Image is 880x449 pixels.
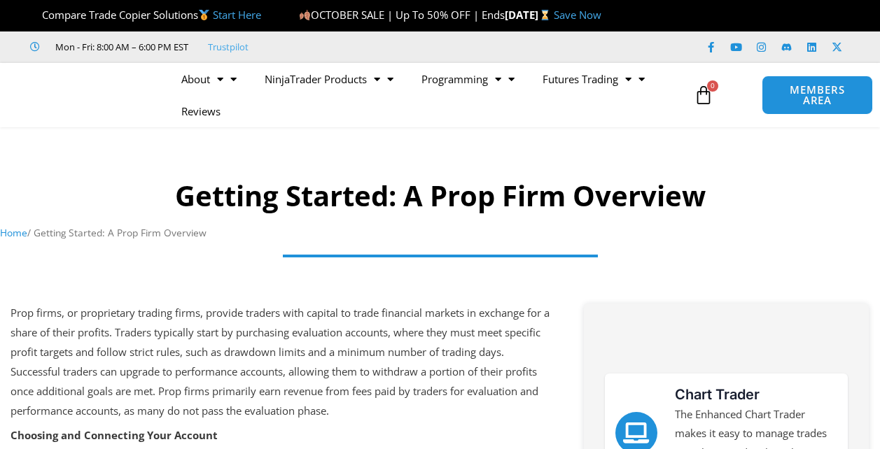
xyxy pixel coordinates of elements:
a: Futures Trading [529,63,659,95]
img: LogoAI | Affordable Indicators – NinjaTrader [13,70,163,120]
a: Start Here [213,8,261,22]
span: Compare Trade Copier Solutions [30,8,261,22]
img: ⌛ [540,10,550,20]
span: Mon - Fri: 8:00 AM – 6:00 PM EST [52,38,188,55]
a: MEMBERS AREA [762,76,872,115]
p: Prop firms, or proprietary trading firms, provide traders with capital to trade financial markets... [11,304,552,420]
strong: [DATE] [505,8,553,22]
a: Chart Trader [675,386,760,403]
nav: Menu [167,63,687,127]
a: Programming [407,63,529,95]
a: Reviews [167,95,235,127]
a: About [167,63,251,95]
strong: Choosing and Connecting Your Account [11,428,218,442]
a: NinjaTrader Products [251,63,407,95]
a: Save Now [554,8,601,22]
img: 🥇 [199,10,209,20]
img: NinjaTrader Wordmark color RGB | Affordable Indicators – NinjaTrader [631,328,820,352]
span: 0 [707,80,718,92]
img: 🍂 [300,10,310,20]
a: Trustpilot [208,38,249,55]
span: MEMBERS AREA [776,85,858,106]
img: 🏆 [31,10,41,20]
span: OCTOBER SALE | Up To 50% OFF | Ends [299,8,505,22]
a: 0 [673,75,734,115]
